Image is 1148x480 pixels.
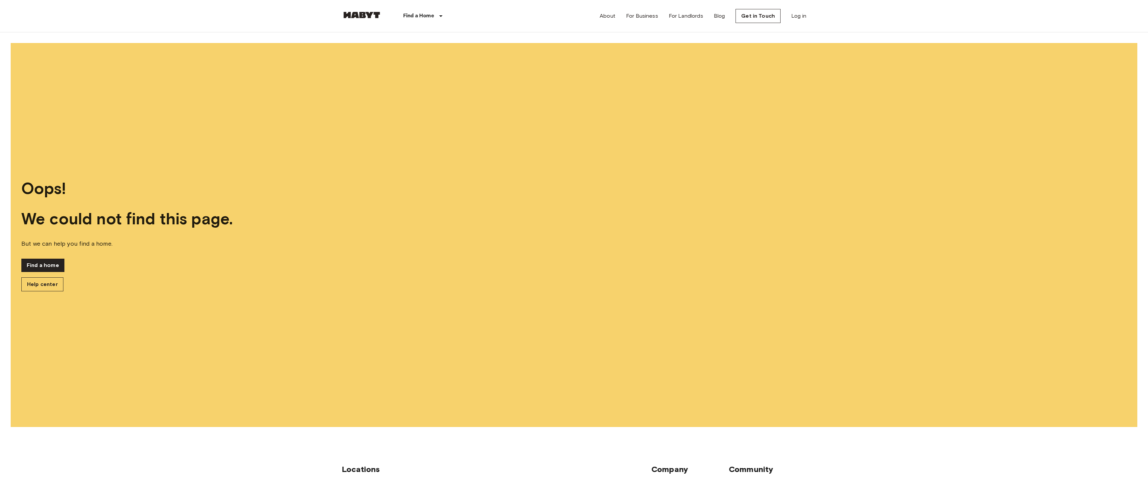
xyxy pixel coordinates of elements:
[342,12,382,18] img: Habyt
[791,12,806,20] a: Log in
[403,12,434,20] p: Find a Home
[626,12,658,20] a: For Business
[651,464,688,474] span: Company
[21,277,63,291] a: Help center
[736,9,781,23] a: Get in Touch
[729,464,773,474] span: Community
[600,12,615,20] a: About
[342,464,380,474] span: Locations
[21,179,1127,198] span: Oops!
[21,239,1127,248] span: But we can help you find a home.
[669,12,703,20] a: For Landlords
[21,209,1127,229] span: We could not find this page.
[714,12,725,20] a: Blog
[21,259,64,272] a: Find a home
